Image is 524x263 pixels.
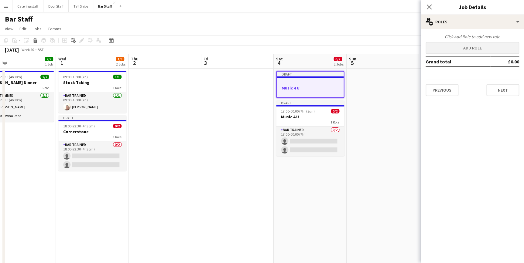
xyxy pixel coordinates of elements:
span: Comms [48,26,61,32]
div: [DATE] [5,47,19,53]
app-card-role: Bar trained1/109:00-16:00 (7h)[PERSON_NAME] [58,92,126,113]
span: 1 Role [113,135,122,139]
app-job-card: Draft18:00-22:30 (4h30m)0/2Cornerstone1 RoleBar trained0/218:00-22:30 (4h30m) [58,115,126,171]
app-job-card: Draft17:00-00:00 (7h) (Sun)0/2Music 4 U1 RoleBar trained0/217:00-00:00 (7h) [276,100,344,156]
span: Week 40 [20,47,35,52]
span: 1/3 [116,57,124,61]
span: 1 Role [113,86,122,90]
span: 1 Role [330,120,339,124]
button: Add role [426,42,519,54]
div: Draft [58,115,126,120]
span: Wed [58,56,66,62]
button: Catering staff [12,0,43,12]
a: View [2,25,16,33]
a: Edit [17,25,29,33]
span: Sat [276,56,283,62]
app-card-role: Bar trained0/218:00-22:30 (4h30m) [58,141,126,171]
span: Fri [204,56,208,62]
span: 3 [203,59,208,66]
div: BST [38,47,44,52]
button: Previous [426,84,458,96]
span: Thu [131,56,139,62]
button: Bar Staff [93,0,117,12]
span: 2/2 [40,75,49,79]
span: 1 Role [40,86,49,90]
app-card-role: Bar trained0/217:00-00:00 (7h) [276,126,344,156]
h3: Stock Taking [58,80,126,85]
h3: Music 4 U [277,85,344,91]
span: 4 [275,59,283,66]
h3: Music 4 U [276,114,344,120]
span: 09:00-16:00 (7h) [63,75,88,79]
span: 1/1 [113,75,122,79]
span: 0/2 [331,109,339,113]
div: Roles [421,15,524,29]
div: Draft [277,72,344,76]
td: Grand total [426,57,490,66]
div: 2 Jobs [116,62,125,66]
button: Door Staff [43,0,69,12]
span: 0/2 [334,57,342,61]
h3: Job Details [421,3,524,11]
div: 1 Job [45,62,53,66]
a: Comms [45,25,64,33]
button: Tall Ships [69,0,93,12]
span: 2 [130,59,139,66]
app-job-card: DraftMusic 4 U [276,71,344,98]
span: Sun [349,56,356,62]
span: Jobs [33,26,42,32]
span: Edit [19,26,26,32]
td: £0.00 [490,57,519,66]
button: Next [486,84,519,96]
a: Jobs [30,25,44,33]
span: View [5,26,13,32]
div: Click Add Role to add new role [426,34,519,39]
span: 5 [348,59,356,66]
div: Draft [276,100,344,105]
h1: Bar Staff [5,15,33,24]
span: 17:00-00:00 (7h) (Sun) [281,109,315,113]
div: 2 Jobs [334,62,343,66]
span: 6 [420,59,429,66]
span: 1 [57,59,66,66]
span: 2/2 [45,57,53,61]
h3: Cornerstone [58,129,126,134]
span: 18:00-22:30 (4h30m) [63,124,95,128]
span: 0/2 [113,124,122,128]
app-job-card: 09:00-16:00 (7h)1/1Stock Taking1 RoleBar trained1/109:00-16:00 (7h)[PERSON_NAME] [58,71,126,113]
